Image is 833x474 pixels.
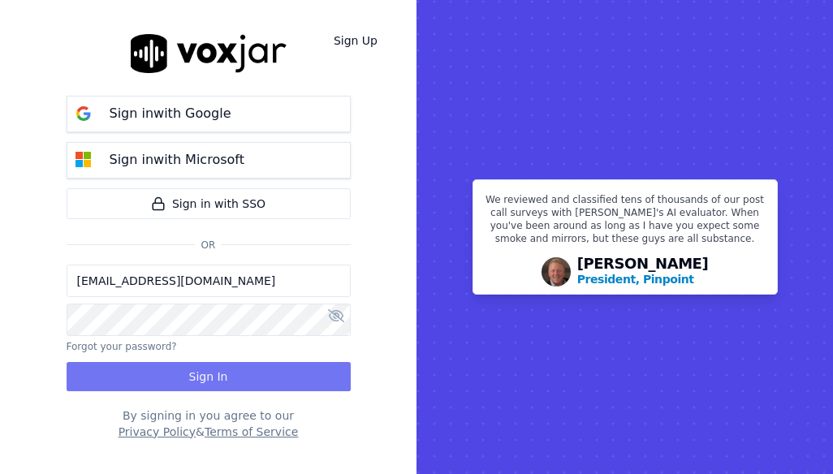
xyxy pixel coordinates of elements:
input: Email [67,265,351,297]
img: google Sign in button [67,97,100,130]
a: Sign in with SSO [67,188,351,219]
p: Sign in with Microsoft [110,150,244,170]
button: Privacy Policy [119,424,196,440]
button: Forgot your password? [67,340,177,353]
span: Or [195,239,222,252]
button: Terms of Service [205,424,298,440]
p: We reviewed and classified tens of thousands of our post call surveys with [PERSON_NAME]'s AI eva... [483,193,767,252]
p: Sign in with Google [110,104,231,123]
img: Avatar [542,257,571,287]
img: logo [131,34,287,72]
div: By signing in you agree to our & [67,407,351,440]
button: Sign inwith Microsoft [67,142,351,179]
div: [PERSON_NAME] [577,256,709,287]
p: President, Pinpoint [577,271,694,287]
img: microsoft Sign in button [67,144,100,176]
a: Sign Up [321,26,391,55]
button: Sign inwith Google [67,96,351,132]
button: Sign In [67,362,351,391]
